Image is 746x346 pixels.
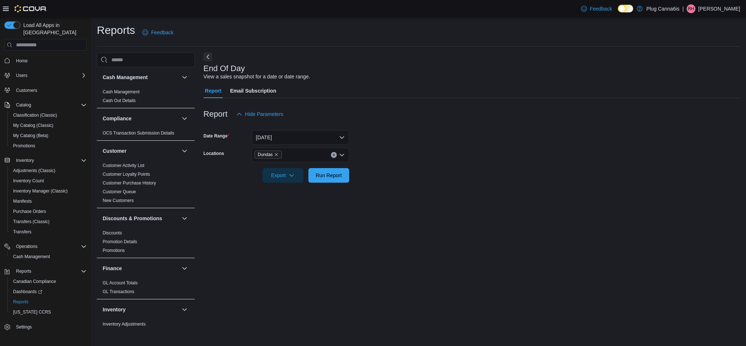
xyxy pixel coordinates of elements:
[10,141,87,150] span: Promotions
[7,252,90,262] button: Cash Management
[316,172,342,179] span: Run Report
[97,229,195,258] div: Discounts & Promotions
[10,187,71,195] a: Inventory Manager (Classic)
[13,219,50,225] span: Transfers (Classic)
[103,321,146,327] span: Inventory Adjustments
[180,147,189,155] button: Customer
[103,230,122,236] span: Discounts
[10,197,87,206] span: Manifests
[103,131,174,136] a: OCS Transaction Submission Details
[7,217,90,227] button: Transfers (Classic)
[13,133,48,139] span: My Catalog (Beta)
[274,152,279,157] button: Remove Dundas from selection in this group
[331,152,337,158] button: Clear input
[204,110,228,118] h3: Report
[103,171,150,177] span: Customer Loyalty Points
[687,4,695,13] div: Ryan Hannaby
[103,265,122,272] h3: Finance
[646,4,679,13] p: Plug Canna6is
[258,151,273,158] span: Dundas
[13,101,87,109] span: Catalog
[1,100,90,110] button: Catalog
[204,151,224,156] label: Locations
[10,187,87,195] span: Inventory Manager (Classic)
[97,23,135,38] h1: Reports
[7,186,90,196] button: Inventory Manager (Classic)
[103,239,137,244] a: Promotion Details
[7,176,90,186] button: Inventory Count
[10,121,87,130] span: My Catalog (Classic)
[7,287,90,297] a: Dashboards
[10,197,35,206] a: Manifests
[97,129,195,140] div: Compliance
[1,155,90,166] button: Inventory
[13,168,55,174] span: Adjustments (Classic)
[103,130,174,136] span: OCS Transaction Submission Details
[13,86,87,95] span: Customers
[103,215,179,222] button: Discounts & Promotions
[13,101,34,109] button: Catalog
[7,166,90,176] button: Adjustments (Classic)
[10,228,87,236] span: Transfers
[13,198,32,204] span: Manifests
[16,268,31,274] span: Reports
[13,229,31,235] span: Transfers
[13,267,34,276] button: Reports
[180,264,189,273] button: Finance
[1,70,90,81] button: Users
[13,254,50,260] span: Cash Management
[16,73,27,78] span: Users
[13,86,40,95] a: Customers
[103,289,134,295] span: GL Transactions
[151,29,173,36] span: Feedback
[97,279,195,299] div: Finance
[578,1,615,16] a: Feedback
[103,147,126,155] h3: Customer
[7,227,90,237] button: Transfers
[13,188,68,194] span: Inventory Manager (Classic)
[7,131,90,141] button: My Catalog (Beta)
[103,306,126,313] h3: Inventory
[263,168,303,183] button: Export
[698,4,740,13] p: [PERSON_NAME]
[7,141,90,151] button: Promotions
[204,73,310,81] div: View a sales snapshot for a date or date range.
[103,265,179,272] button: Finance
[10,176,87,185] span: Inventory Count
[682,4,684,13] p: |
[1,266,90,276] button: Reports
[1,85,90,96] button: Customers
[103,189,136,194] a: Customer Queue
[10,298,87,306] span: Reports
[339,152,345,158] button: Open list of options
[16,324,32,330] span: Settings
[10,277,87,286] span: Canadian Compliance
[10,166,87,175] span: Adjustments (Classic)
[10,217,52,226] a: Transfers (Classic)
[618,5,633,12] input: Dark Mode
[10,217,87,226] span: Transfers (Classic)
[103,89,139,94] a: Cash Management
[245,110,283,118] span: Hide Parameters
[103,306,179,313] button: Inventory
[10,308,87,316] span: Washington CCRS
[1,322,90,332] button: Settings
[16,102,31,108] span: Catalog
[13,323,35,331] a: Settings
[103,239,137,245] span: Promotion Details
[16,244,38,249] span: Operations
[10,131,51,140] a: My Catalog (Beta)
[13,143,35,149] span: Promotions
[180,214,189,223] button: Discounts & Promotions
[252,130,349,145] button: [DATE]
[103,322,146,327] a: Inventory Adjustments
[13,71,87,80] span: Users
[1,241,90,252] button: Operations
[103,289,134,294] a: GL Transactions
[103,248,125,253] a: Promotions
[13,112,57,118] span: Classification (Classic)
[13,71,30,80] button: Users
[13,267,87,276] span: Reports
[103,280,138,285] a: GL Account Totals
